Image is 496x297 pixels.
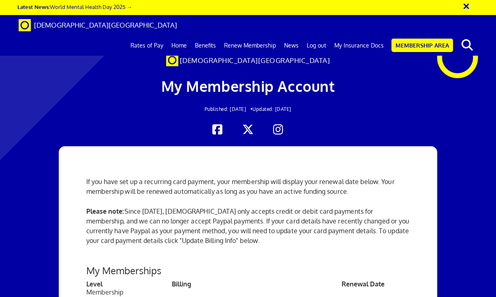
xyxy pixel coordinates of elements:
a: News [280,35,303,56]
a: Renew Membership [220,35,280,56]
button: search [455,37,479,54]
a: Rates of Pay [126,35,167,56]
th: Level [86,280,172,288]
a: Benefits [191,35,220,56]
p: If you have set up a recurring card payment, your membership will display your renewal date below... [86,177,410,196]
span: Published: [DATE] • [205,106,253,112]
a: My Insurance Docs [330,35,388,56]
strong: Latest News: [17,3,50,10]
a: Brand [DEMOGRAPHIC_DATA][GEOGRAPHIC_DATA] [13,15,183,35]
span: My Membership Account [161,77,335,95]
a: Home [167,35,191,56]
h3: My Memberships [86,265,410,276]
strong: Please note: [86,207,124,215]
span: [DEMOGRAPHIC_DATA][GEOGRAPHIC_DATA] [180,56,330,65]
th: Renewal Date [342,280,410,288]
a: Membership Area [391,39,453,52]
a: Log out [303,35,330,56]
th: Billing [172,280,342,288]
span: [DEMOGRAPHIC_DATA][GEOGRAPHIC_DATA] [34,21,177,29]
p: Since [DATE], [DEMOGRAPHIC_DATA] only accepts credit or debit card payments for membership, and w... [86,206,410,255]
h2: Updated: [DATE] [97,106,399,112]
a: Latest News:World Mental Health Day 2025 → [17,3,132,10]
